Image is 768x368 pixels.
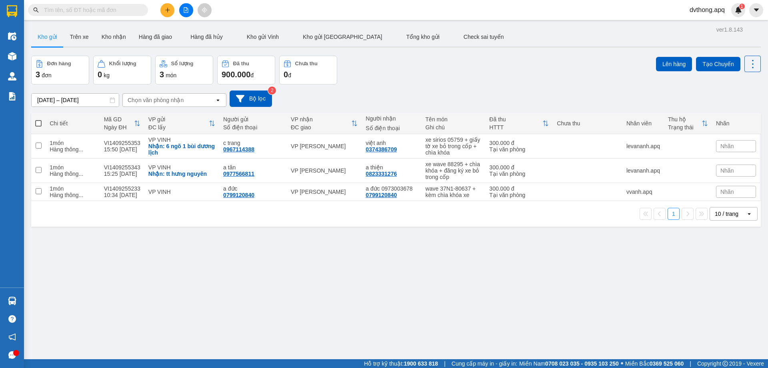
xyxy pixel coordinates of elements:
span: notification [8,333,16,341]
th: Toggle SortBy [145,113,220,134]
div: 0799120840 [366,192,398,198]
button: Đã thu900.000đ [217,56,275,84]
div: Ghi chú [426,124,481,131]
div: VP nhận [291,116,352,123]
th: Toggle SortBy [287,113,362,134]
img: warehouse-icon [8,32,16,40]
div: xe sirios 05759 + giấy tờ xe bỏ trong cốp + chìa khóa [426,137,481,156]
div: Hàng thông thường [50,171,96,177]
span: đ [250,72,254,78]
span: Check sai tuyến [459,34,499,40]
div: a tân [224,164,283,171]
div: Đã thu [489,116,542,123]
span: message [8,351,16,359]
div: 10:34 [DATE] [104,192,141,198]
button: Kho gửi [31,27,64,46]
img: solution-icon [8,92,16,101]
span: 0 [284,70,288,79]
span: Miền Nam [522,359,621,368]
th: Toggle SortBy [100,113,145,134]
div: wave 37N1-80637 + kèm chìa khóa xe [426,185,481,198]
span: plus [165,7,170,13]
span: món [166,72,177,78]
img: warehouse-icon [8,72,16,80]
span: | [691,359,692,368]
div: a thiện [366,164,418,171]
span: question-circle [8,315,16,323]
span: dvthong.apq [683,5,731,15]
button: Chưa thu0đ [279,56,337,84]
div: ĐC giao [291,124,352,131]
div: Hàng thông thường [50,146,96,153]
div: VP [PERSON_NAME] [291,143,358,149]
div: a đức 0973003678 [366,185,418,192]
div: Tại văn phòng [489,192,549,198]
div: xe wave 88295 + chìa khóa + đăng ký xe bỏ trong cốp [426,161,481,180]
div: Mã GD [104,116,134,123]
button: Tạo Chuyến [698,57,740,71]
div: Đơn hàng [47,61,69,66]
button: Bộ lọc [230,90,272,107]
span: Cung cấp máy in - giấy in: [458,359,520,368]
img: icon-new-feature [735,6,742,14]
span: Kho gửi Vinh [247,34,279,40]
button: 1 [668,208,680,220]
div: Ngày ĐH [104,124,134,131]
button: Hàng đã giao [133,27,179,46]
div: Số điện thoại [224,124,283,131]
div: VP VINH [149,189,216,195]
span: kg [104,72,110,78]
svg: open [746,211,752,217]
span: Tổng kho gửi [402,34,435,40]
div: Nhãn [716,120,756,127]
span: ... [79,171,84,177]
div: Nhận: 6 ngõ 1 bùi dương lịch [149,143,216,156]
span: Hỗ trợ kỹ thuật: [371,359,445,368]
span: Nhãn [720,143,734,149]
span: 3 [160,70,164,79]
span: | [451,359,452,368]
div: 0977566811 [224,171,256,177]
span: Hàng đã hủy [191,34,223,40]
strong: 0708 023 035 - 0935 103 250 [548,360,621,367]
span: 900.000 [222,70,250,79]
span: Miền Bắc [627,359,685,368]
div: 15:25 [DATE] [104,171,141,177]
strong: 0369 525 060 [650,360,685,367]
div: 1 món [50,140,96,146]
span: 1 [740,4,743,9]
sup: 2 [268,86,276,95]
div: a đức [224,185,283,192]
div: 0823331276 [366,171,398,177]
div: 1 món [50,164,96,171]
th: Toggle SortBy [485,113,553,134]
div: VI1409255353 [104,140,141,146]
div: Nhân viên [626,120,660,127]
div: Hàng thông thường [50,192,96,198]
div: 10 / trang [715,210,740,218]
span: copyright [724,361,729,366]
div: Trạng thái [668,124,702,131]
span: đ [288,72,291,78]
div: HTTT [489,124,542,131]
div: 0374386709 [366,146,398,153]
div: VP [PERSON_NAME] [291,167,358,174]
button: Trên xe [64,27,96,46]
div: Chưa thu [295,61,316,66]
button: Lên hàng [657,57,694,71]
div: 0799120840 [224,192,256,198]
strong: 1900 633 818 [410,360,445,367]
span: ... [79,192,84,198]
span: Kho gửi [GEOGRAPHIC_DATA] [303,34,378,40]
th: Toggle SortBy [664,113,712,134]
div: vvanh.apq [626,189,660,195]
span: ... [79,146,84,153]
div: VP VINH [149,164,216,171]
div: Người nhận [366,115,418,122]
div: việt anh [366,140,418,146]
div: Chi tiết [50,120,96,127]
div: levananh.apq [626,167,660,174]
span: Nhãn [720,189,734,195]
div: VI1409255343 [104,164,141,171]
div: Đã thu [233,61,248,66]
